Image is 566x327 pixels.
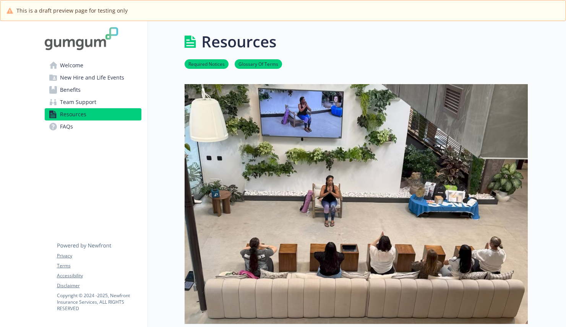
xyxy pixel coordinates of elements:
span: Welcome [60,59,83,72]
a: Required Notices [185,60,229,67]
span: This is a draft preview page for testing only [16,7,128,15]
span: New Hire and Life Events [60,72,124,84]
a: Disclaimer [57,282,141,289]
a: Privacy [57,252,141,259]
span: Benefits [60,84,81,96]
img: resources page banner [185,84,528,324]
a: Terms [57,262,141,269]
a: Welcome [45,59,141,72]
p: Copyright © 2024 - 2025 , Newfront Insurance Services, ALL RIGHTS RESERVED [57,292,141,312]
span: Resources [60,108,86,120]
span: FAQs [60,120,73,133]
a: Glossary Of Terms [235,60,282,67]
a: New Hire and Life Events [45,72,141,84]
span: Team Support [60,96,96,108]
a: Team Support [45,96,141,108]
h1: Resources [201,30,276,53]
a: Accessibility [57,272,141,279]
a: FAQs [45,120,141,133]
a: Benefits [45,84,141,96]
a: Resources [45,108,141,120]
